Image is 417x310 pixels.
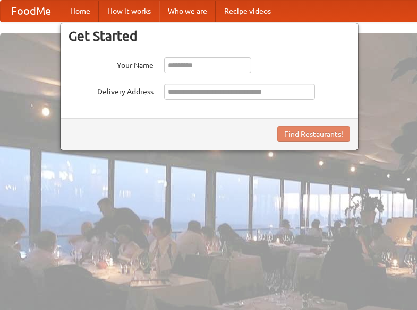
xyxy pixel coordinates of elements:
[62,1,99,22] a: Home
[99,1,159,22] a: How it works
[277,126,350,142] button: Find Restaurants!
[69,28,350,44] h3: Get Started
[69,84,154,97] label: Delivery Address
[159,1,216,22] a: Who we are
[216,1,279,22] a: Recipe videos
[1,1,62,22] a: FoodMe
[69,57,154,70] label: Your Name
